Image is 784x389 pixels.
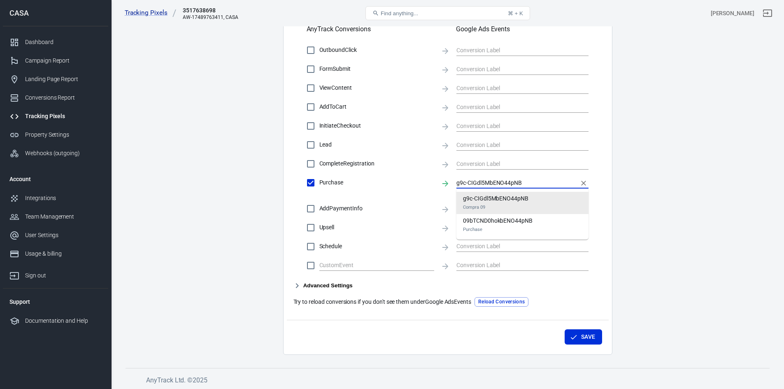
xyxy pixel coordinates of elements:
[183,6,238,14] div: 3517638698
[319,121,434,130] span: InitiateCheckout
[456,241,576,252] input: Conversion Label
[25,75,102,84] div: Landing Page Report
[456,140,576,150] input: Conversion Label
[25,38,102,47] div: Dashboard
[456,121,576,131] input: Conversion Label
[319,242,434,251] span: Schedule
[3,107,108,126] a: Tracking Pixels
[578,177,589,189] button: Clear
[319,178,434,187] span: Purchase
[25,212,102,221] div: Team Management
[319,223,434,232] span: Upsell
[711,9,754,18] div: Account id: xbAhXv6s
[508,10,523,16] div: ⌘ + K
[319,159,434,168] span: CompleteRegistration
[3,189,108,207] a: Integrations
[3,70,108,89] a: Landing Page Report
[319,65,434,73] span: FormSubmit
[3,207,108,226] a: Team Management
[3,226,108,245] a: User Settings
[307,25,371,33] h5: AnyTrack Conversions
[456,260,576,270] input: Conversion Label
[456,102,576,112] input: Conversion Label
[3,126,108,144] a: Property Settings
[319,102,434,111] span: AddToCart
[125,9,177,17] a: Tracking Pixels
[25,271,102,280] div: Sign out
[25,93,102,102] div: Conversions Report
[293,281,353,291] button: Advanced Settings
[3,144,108,163] a: Webhooks (outgoing)
[475,297,528,307] button: Reload Conversions
[183,14,238,20] div: AW-17489763411, CASA
[456,64,576,74] input: Conversion Label
[456,177,576,188] input: Conversion Label
[3,33,108,51] a: Dashboard
[3,292,108,312] li: Support
[25,194,102,203] div: Integrations
[319,204,434,213] span: AddPaymentInfo
[3,245,108,263] a: Usage & billing
[25,149,102,158] div: Webhooks (outgoing)
[3,89,108,107] a: Conversions Report
[25,317,102,325] div: Documentation and Help
[3,9,108,17] div: CASA
[381,10,418,16] span: Find anything...
[456,83,576,93] input: Conversion Label
[319,84,434,92] span: ViewContent
[319,260,422,270] input: Clear
[25,130,102,139] div: Property Settings
[319,46,434,54] span: OutboundClick
[25,112,102,121] div: Tracking Pixels
[293,298,472,306] p: Try to reload conversions if you don't see them under Google Ads Events
[758,3,777,23] a: Sign out
[3,169,108,189] li: Account
[365,6,530,20] button: Find anything...⌘ + K
[3,51,108,70] a: Campaign Report
[25,56,102,65] div: Campaign Report
[463,203,528,212] em: Compra 09
[463,225,533,234] em: Purchase
[25,231,102,240] div: User Settings
[3,263,108,285] a: Sign out
[456,45,576,55] input: Conversion Label
[25,249,102,258] div: Usage & billing
[565,329,602,345] button: Save
[463,194,528,212] div: g9c-CIGdl5MbENO44pNB
[146,375,763,385] h6: AnyTrack Ltd. © 2025
[319,140,434,149] span: Lead
[456,158,576,169] input: Conversion Label
[463,217,533,234] div: 09bTCND0hokbENO44pNB
[456,25,589,33] h5: Google Ads Events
